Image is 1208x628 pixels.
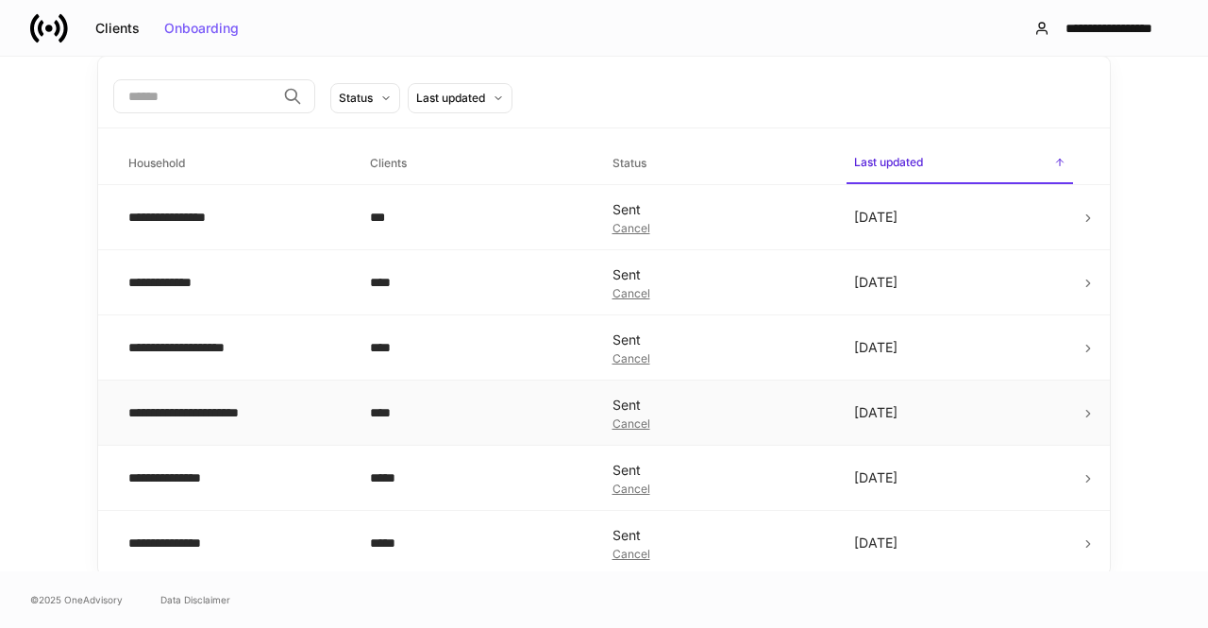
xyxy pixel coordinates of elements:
button: Cancel [612,418,650,430]
td: [DATE] [839,315,1081,381]
span: © 2025 OneAdvisory [30,592,123,607]
div: Clients [95,22,140,35]
button: Cancel [612,223,650,234]
td: [DATE] [839,381,1081,446]
span: Status [605,144,831,183]
div: Sent [612,396,824,415]
span: Clients [362,144,589,183]
div: Onboarding [164,22,239,35]
a: Data Disclaimer [160,592,230,607]
td: [DATE] [839,511,1081,576]
div: Sent [612,461,824,480]
div: Sent [612,200,824,219]
span: Last updated [847,144,1073,184]
h6: Last updated [854,153,923,171]
button: Cancel [612,288,650,299]
button: Last updated [408,83,512,113]
div: Sent [612,526,824,545]
button: Clients [83,13,152,43]
button: Onboarding [152,13,251,43]
div: Last updated [416,89,485,107]
span: Household [121,144,347,183]
button: Cancel [612,549,650,560]
button: Status [330,83,400,113]
div: Status [339,89,373,107]
td: [DATE] [839,446,1081,511]
div: Sent [612,331,824,349]
button: Cancel [612,484,650,495]
h6: Status [612,154,646,172]
h6: Clients [370,154,407,172]
h6: Household [128,154,185,172]
button: Cancel [612,353,650,365]
td: [DATE] [839,185,1081,250]
div: Sent [612,265,824,284]
td: [DATE] [839,250,1081,315]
